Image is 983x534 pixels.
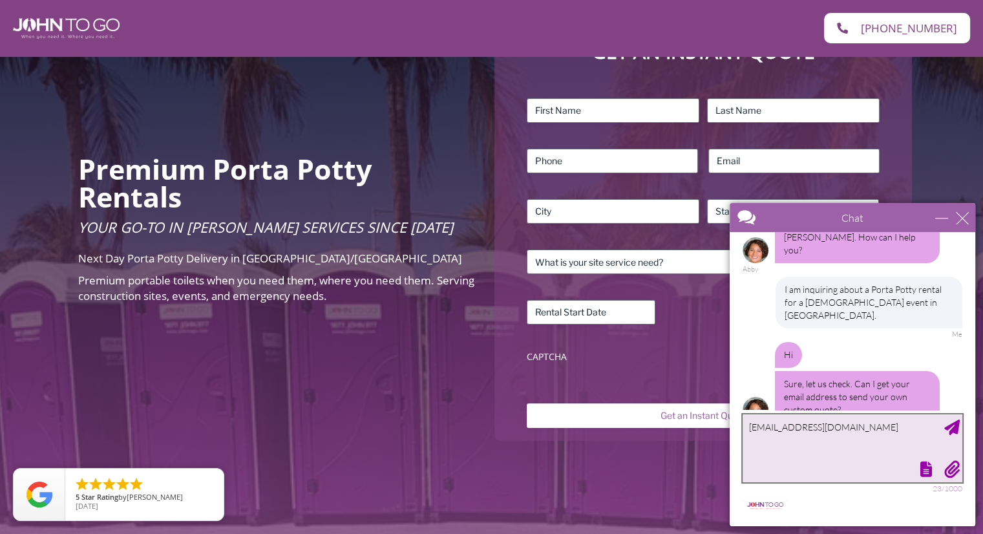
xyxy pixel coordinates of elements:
[78,217,453,237] span: Your Go-To in [PERSON_NAME] Services Since [DATE]
[101,476,117,492] li: 
[527,350,879,363] label: CAPTCHA
[129,476,144,492] li: 
[76,492,79,502] span: 5
[78,155,476,211] h2: Premium Porta Potty Rentals
[707,98,880,123] input: Last Name
[78,251,462,266] span: Next Day Porta Potty Delivery in [GEOGRAPHIC_DATA]/[GEOGRAPHIC_DATA]
[13,18,120,39] img: John To Go
[88,476,103,492] li: 
[127,492,183,502] span: [PERSON_NAME]
[76,501,98,511] span: [DATE]
[527,403,879,428] input: Get an Instant Quote
[78,273,474,303] span: Premium portable toilets when you need them, where you need them. Serving construction sites, eve...
[707,199,880,224] input: State
[115,476,131,492] li: 
[81,492,118,502] span: Star Rating
[722,195,983,534] iframe: Live Chat Box
[708,149,880,173] input: Email
[527,300,655,325] input: Rental Start Date
[74,476,90,492] li: 
[824,13,970,43] a: [PHONE_NUMBER]
[26,482,52,507] img: Review Rating
[527,199,699,224] input: City
[861,23,957,34] span: [PHONE_NUMBER]
[76,493,213,502] span: by
[527,98,699,123] input: First Name
[527,149,698,173] input: Phone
